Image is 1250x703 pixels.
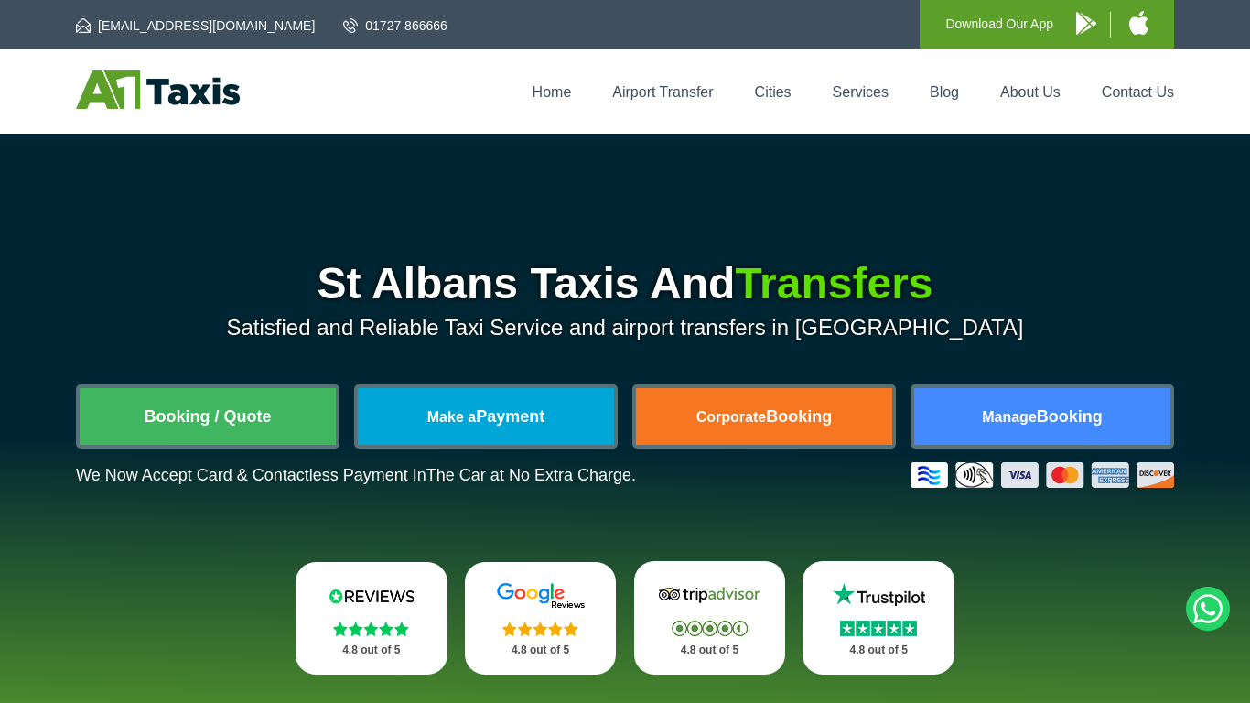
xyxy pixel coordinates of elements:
img: Credit And Debit Cards [911,462,1174,488]
a: Google Stars 4.8 out of 5 [465,562,617,675]
img: Reviews.io [317,582,426,610]
a: Trustpilot Stars 4.8 out of 5 [803,561,954,675]
a: Booking / Quote [80,388,336,445]
a: Contact Us [1102,84,1174,100]
img: Google [486,582,596,610]
span: Make a [427,409,476,425]
p: Download Our App [945,13,1053,36]
img: Stars [840,621,917,636]
img: Stars [333,622,409,636]
img: A1 Taxis St Albans LTD [76,70,240,109]
span: The Car at No Extra Charge. [426,466,636,484]
a: [EMAIL_ADDRESS][DOMAIN_NAME] [76,16,315,35]
p: Satisfied and Reliable Taxi Service and airport transfers in [GEOGRAPHIC_DATA] [76,315,1174,341]
img: Stars [502,622,578,636]
a: Services [833,84,889,100]
img: Trustpilot [824,581,933,609]
span: Transfers [735,259,932,308]
p: We Now Accept Card & Contactless Payment In [76,466,636,485]
img: A1 Taxis iPhone App [1129,11,1148,35]
img: Tripadvisor [654,581,764,609]
a: CorporateBooking [636,388,892,445]
a: Home [533,84,572,100]
img: Stars [672,621,748,636]
a: 01727 866666 [343,16,447,35]
h1: St Albans Taxis And [76,262,1174,306]
p: 4.8 out of 5 [316,639,427,662]
a: Reviews.io Stars 4.8 out of 5 [296,562,447,675]
p: 4.8 out of 5 [654,639,766,662]
span: Corporate [696,409,766,425]
p: 4.8 out of 5 [823,639,934,662]
a: ManageBooking [914,388,1170,445]
a: About Us [1000,84,1061,100]
a: Tripadvisor Stars 4.8 out of 5 [634,561,786,675]
a: Blog [930,84,959,100]
span: Manage [982,409,1037,425]
a: Airport Transfer [612,84,713,100]
p: 4.8 out of 5 [485,639,597,662]
a: Cities [755,84,792,100]
img: A1 Taxis Android App [1076,12,1096,35]
a: Make aPayment [358,388,614,445]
